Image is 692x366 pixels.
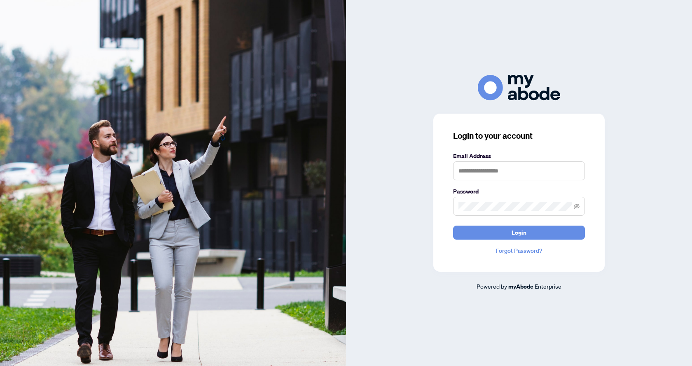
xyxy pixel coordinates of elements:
[535,282,561,290] span: Enterprise
[478,75,560,100] img: ma-logo
[453,246,585,255] a: Forgot Password?
[512,226,526,239] span: Login
[508,282,533,291] a: myAbode
[453,187,585,196] label: Password
[453,130,585,142] h3: Login to your account
[453,152,585,161] label: Email Address
[453,226,585,240] button: Login
[574,203,580,209] span: eye-invisible
[477,282,507,290] span: Powered by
